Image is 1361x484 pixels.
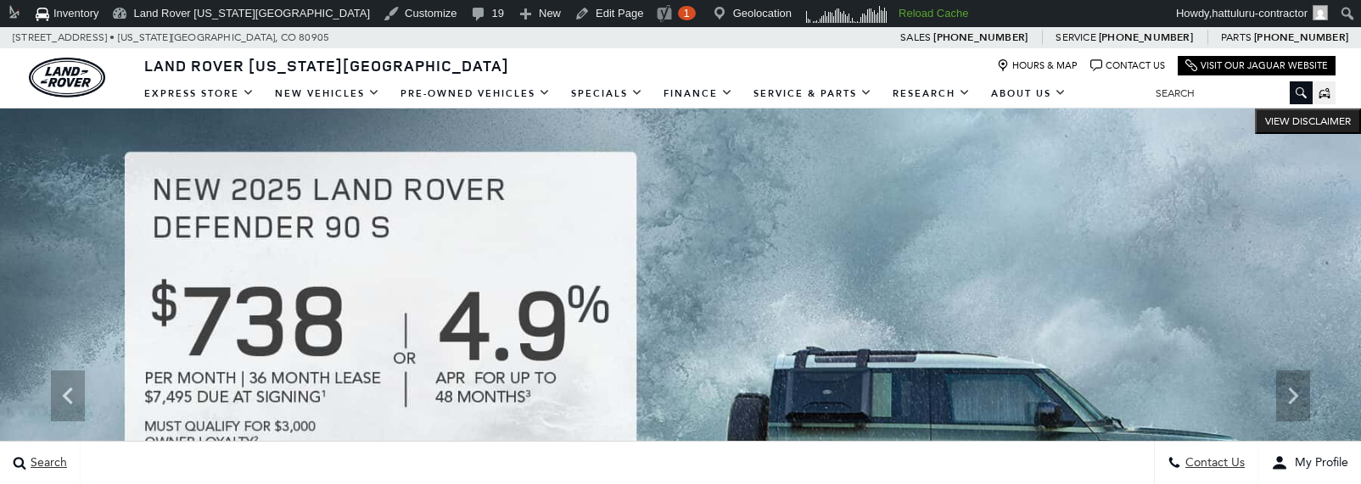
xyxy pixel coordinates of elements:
[299,27,329,48] span: 80905
[743,79,882,108] a: Service & Parts
[1090,59,1165,72] a: Contact Us
[899,7,968,19] strong: Reload Cache
[653,79,743,108] a: Finance
[118,27,278,48] span: [US_STATE][GEOGRAPHIC_DATA],
[134,55,519,75] a: Land Rover [US_STATE][GEOGRAPHIC_DATA]
[1254,31,1348,44] a: [PHONE_NUMBER]
[29,58,105,97] a: land-rover
[265,79,390,108] a: New Vehicles
[933,31,1028,44] a: [PHONE_NUMBER]
[29,58,105,97] img: Land Rover
[1056,31,1095,43] span: Service
[1258,442,1361,484] button: user-profile-menu
[13,27,115,48] span: [STREET_ADDRESS] •
[683,7,689,19] span: 1
[1255,108,1361,134] button: VIEW DISCLAIMER
[390,79,561,108] a: Pre-Owned Vehicles
[26,456,67,470] span: Search
[1288,456,1348,470] span: My Profile
[1185,59,1328,72] a: Visit Our Jaguar Website
[997,59,1078,72] a: Hours & Map
[1099,31,1193,44] a: [PHONE_NUMBER]
[882,79,981,108] a: Research
[134,79,265,108] a: EXPRESS STORE
[561,79,653,108] a: Specials
[900,31,931,43] span: Sales
[1221,31,1252,43] span: Parts
[13,31,329,43] a: [STREET_ADDRESS] • [US_STATE][GEOGRAPHIC_DATA], CO 80905
[144,55,509,75] span: Land Rover [US_STATE][GEOGRAPHIC_DATA]
[1212,7,1308,19] span: hattuluru-contractor
[281,27,296,48] span: CO
[134,79,1077,108] nav: Main Navigation
[800,3,893,26] img: Visitors over 48 hours. Click for more Clicky Site Stats.
[1181,456,1245,470] span: Contact Us
[1265,114,1351,128] span: VIEW DISCLAIMER
[1143,83,1313,103] input: Search
[981,79,1077,108] a: About Us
